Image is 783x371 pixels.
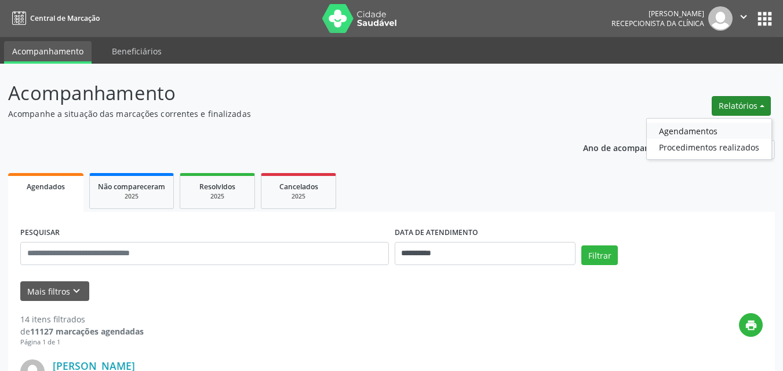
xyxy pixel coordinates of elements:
a: Agendamentos [647,123,771,139]
a: Central de Marcação [8,9,100,28]
button: print [739,313,763,337]
span: Recepcionista da clínica [611,19,704,28]
ul: Relatórios [646,118,772,160]
i:  [737,10,750,23]
a: Procedimentos realizados [647,139,771,155]
strong: 11127 marcações agendadas [30,326,144,337]
div: [PERSON_NAME] [611,9,704,19]
label: PESQUISAR [20,224,60,242]
button: apps [755,9,775,29]
span: Agendados [27,182,65,192]
img: img [708,6,733,31]
span: Central de Marcação [30,13,100,23]
i: print [745,319,757,332]
p: Acompanhe a situação das marcações correntes e finalizadas [8,108,545,120]
div: 2025 [98,192,165,201]
a: Acompanhamento [4,41,92,64]
span: Resolvidos [199,182,235,192]
label: DATA DE ATENDIMENTO [395,224,478,242]
span: Não compareceram [98,182,165,192]
i: keyboard_arrow_down [70,285,83,297]
a: Beneficiários [104,41,170,61]
div: de [20,325,144,337]
span: Cancelados [279,182,318,192]
button: Relatórios [712,96,771,116]
div: 14 itens filtrados [20,313,144,325]
div: Página 1 de 1 [20,337,144,347]
button: Mais filtroskeyboard_arrow_down [20,281,89,302]
div: 2025 [270,192,327,201]
div: 2025 [188,192,246,201]
p: Ano de acompanhamento [583,140,686,155]
p: Acompanhamento [8,79,545,108]
button:  [733,6,755,31]
button: Filtrar [581,245,618,265]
